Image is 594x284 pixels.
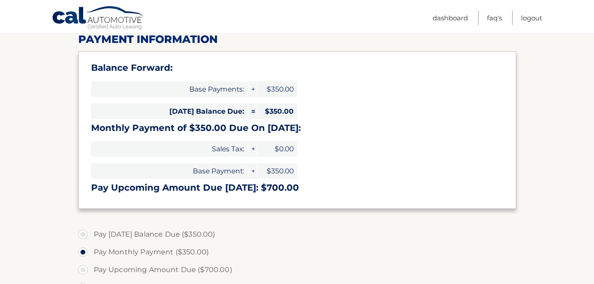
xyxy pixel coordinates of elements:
[257,163,297,179] span: $350.00
[91,104,248,119] span: [DATE] Balance Due:
[248,163,257,179] span: +
[52,6,145,31] a: Cal Automotive
[257,81,297,97] span: $350.00
[78,226,516,243] label: Pay [DATE] Balance Due ($350.00)
[248,104,257,119] span: =
[257,104,297,119] span: $350.00
[521,11,542,25] a: Logout
[91,123,503,134] h3: Monthly Payment of $350.00 Due On [DATE]:
[91,182,503,193] h3: Pay Upcoming Amount Due [DATE]: $700.00
[91,62,503,73] h3: Balance Forward:
[78,261,516,279] label: Pay Upcoming Amount Due ($700.00)
[248,81,257,97] span: +
[91,141,248,157] span: Sales Tax:
[257,141,297,157] span: $0.00
[248,141,257,157] span: +
[91,163,248,179] span: Base Payment:
[78,243,516,261] label: Pay Monthly Payment ($350.00)
[433,11,468,25] a: Dashboard
[487,11,502,25] a: FAQ's
[78,33,516,46] h2: Payment Information
[91,81,248,97] span: Base Payments:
